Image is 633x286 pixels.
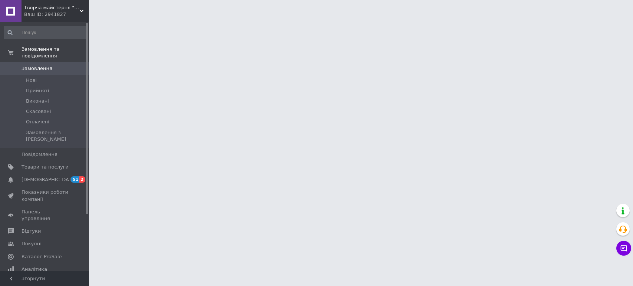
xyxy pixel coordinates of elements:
span: Виконані [26,98,49,104]
span: Скасовані [26,108,51,115]
span: Оплачені [26,119,49,125]
span: Аналітика [22,266,47,273]
div: Ваш ID: 2941827 [24,11,89,18]
input: Пошук [4,26,87,39]
span: Замовлення з [PERSON_NAME] [26,129,86,143]
span: Товари та послуги [22,164,69,170]
span: Повідомлення [22,151,57,158]
span: Замовлення [22,65,52,72]
span: [DEMOGRAPHIC_DATA] [22,176,76,183]
span: Каталог ProSale [22,253,62,260]
span: 2 [79,176,85,183]
span: Панель управління [22,209,69,222]
button: Чат з покупцем [616,241,631,256]
span: 51 [71,176,79,183]
span: Прийняті [26,87,49,94]
span: Покупці [22,240,42,247]
span: Замовлення та повідомлення [22,46,89,59]
span: Показники роботи компанії [22,189,69,202]
span: Творча майстерня "WoollyFox" [24,4,80,11]
span: Нові [26,77,37,84]
span: Відгуки [22,228,41,235]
